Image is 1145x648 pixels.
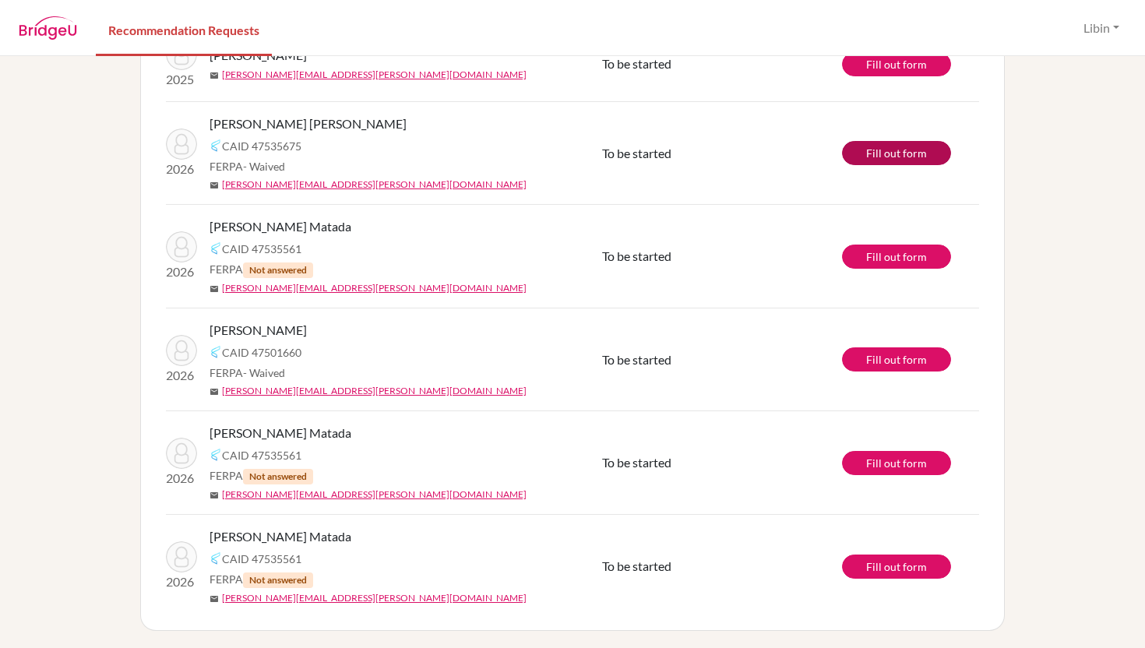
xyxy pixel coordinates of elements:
[166,129,197,160] img: Carroll, Mavis Nathaneil
[222,241,301,257] span: CAID 47535561
[166,160,197,178] p: 2026
[210,242,222,255] img: Common App logo
[842,245,951,269] a: Fill out form
[842,141,951,165] a: Fill out form
[210,321,307,340] span: [PERSON_NAME]
[210,217,351,236] span: [PERSON_NAME] Matada
[166,335,197,366] img: Baskar, Vivek
[210,491,219,500] span: mail
[166,366,197,385] p: 2026
[222,384,527,398] a: [PERSON_NAME][EMAIL_ADDRESS][PERSON_NAME][DOMAIN_NAME]
[842,555,951,579] a: Fill out form
[222,591,527,605] a: [PERSON_NAME][EMAIL_ADDRESS][PERSON_NAME][DOMAIN_NAME]
[222,281,527,295] a: [PERSON_NAME][EMAIL_ADDRESS][PERSON_NAME][DOMAIN_NAME]
[19,16,77,40] img: BridgeU logo
[210,158,285,174] span: FERPA
[222,138,301,154] span: CAID 47535675
[243,572,313,588] span: Not answered
[210,571,313,588] span: FERPA
[243,262,313,278] span: Not answered
[222,344,301,361] span: CAID 47501660
[210,594,219,604] span: mail
[210,527,351,546] span: [PERSON_NAME] Matada
[166,541,197,572] img: Manjunath, Mukta Matada
[222,447,301,463] span: CAID 47535561
[96,2,272,56] a: Recommendation Requests
[210,424,351,442] span: [PERSON_NAME] Matada
[210,346,222,358] img: Common App logo
[210,139,222,152] img: Common App logo
[602,56,671,71] span: To be started
[210,467,313,484] span: FERPA
[602,146,671,160] span: To be started
[1076,13,1126,43] button: Libin
[210,284,219,294] span: mail
[842,52,951,76] a: Fill out form
[243,160,285,173] span: - Waived
[166,469,197,488] p: 2026
[166,70,197,89] p: 2025
[243,366,285,379] span: - Waived
[166,262,197,281] p: 2026
[210,387,219,396] span: mail
[602,248,671,263] span: To be started
[210,181,219,190] span: mail
[602,558,671,573] span: To be started
[222,68,527,82] a: [PERSON_NAME][EMAIL_ADDRESS][PERSON_NAME][DOMAIN_NAME]
[602,455,671,470] span: To be started
[602,352,671,367] span: To be started
[166,231,197,262] img: Manjunath, Mukta Matada
[222,551,301,567] span: CAID 47535561
[210,449,222,461] img: Common App logo
[210,114,407,133] span: [PERSON_NAME] [PERSON_NAME]
[210,364,285,381] span: FERPA
[222,178,527,192] a: [PERSON_NAME][EMAIL_ADDRESS][PERSON_NAME][DOMAIN_NAME]
[243,469,313,484] span: Not answered
[842,347,951,372] a: Fill out form
[210,552,222,565] img: Common App logo
[210,261,313,278] span: FERPA
[222,488,527,502] a: [PERSON_NAME][EMAIL_ADDRESS][PERSON_NAME][DOMAIN_NAME]
[166,438,197,469] img: Manjunath, Mukta Matada
[166,572,197,591] p: 2026
[210,71,219,80] span: mail
[842,451,951,475] a: Fill out form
